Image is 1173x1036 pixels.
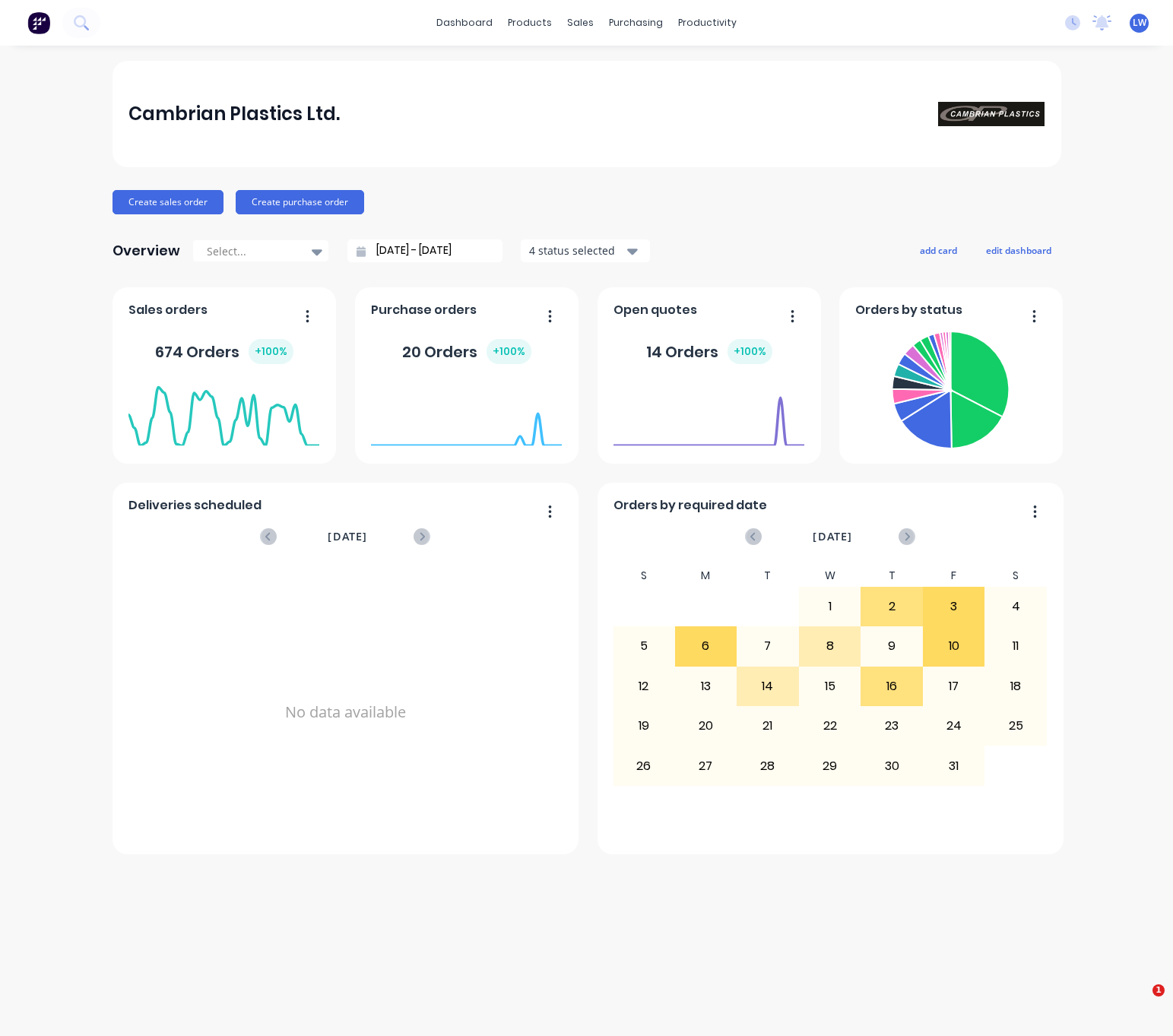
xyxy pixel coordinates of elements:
div: productivity [671,11,744,34]
div: S [984,565,1047,587]
iframe: Intercom live chat [1121,984,1158,1021]
div: T [737,565,799,587]
div: 4 [985,588,1046,626]
span: 1 [1152,984,1165,996]
span: Orders by status [855,301,962,319]
div: 21 [737,707,798,745]
button: Create purchase order [236,190,364,214]
div: 1 [800,588,861,626]
div: 2 [861,588,922,626]
span: Sales orders [128,301,208,319]
div: 8 [800,627,861,665]
div: 17 [924,667,984,705]
div: 26 [613,746,674,784]
div: 674 Orders [155,339,293,364]
div: 20 [676,707,737,745]
div: + 100 % [249,339,293,364]
div: 4 status selected [529,242,625,258]
div: 18 [985,667,1046,705]
div: 31 [924,746,984,784]
div: 11 [985,627,1046,665]
div: 27 [676,746,737,784]
div: W [799,565,861,587]
div: 13 [676,667,737,705]
div: products [500,11,560,34]
div: 5 [613,627,674,665]
div: 29 [800,746,861,784]
div: 16 [861,667,922,705]
a: dashboard [429,11,500,34]
div: 7 [737,627,798,665]
div: 3 [924,588,984,626]
div: 30 [861,746,922,784]
div: 25 [985,707,1046,745]
span: [DATE] [328,528,367,545]
div: 28 [737,746,798,784]
img: Cambrian Plastics Ltd. [938,102,1045,126]
span: [DATE] [813,528,852,545]
div: 9 [861,627,922,665]
div: F [923,565,985,587]
div: M [675,565,737,587]
div: 15 [800,667,861,705]
button: edit dashboard [976,240,1061,260]
span: LW [1133,16,1146,30]
div: 24 [924,707,984,745]
div: 12 [613,667,674,705]
div: 20 Orders [402,339,531,364]
div: + 100 % [487,339,531,364]
div: Overview [113,236,180,266]
div: 19 [613,707,674,745]
div: 14 [737,667,798,705]
div: 14 Orders [646,339,772,364]
span: Purchase orders [371,301,477,319]
div: sales [560,11,601,34]
img: Factory [27,11,50,34]
div: T [861,565,923,587]
span: Open quotes [613,301,697,319]
div: 6 [676,627,737,665]
div: + 100 % [728,339,772,364]
div: S [613,565,675,587]
div: 10 [924,627,984,665]
div: purchasing [601,11,671,34]
span: Orders by required date [613,496,767,515]
button: 4 status selected [521,239,650,262]
div: Cambrian Plastics Ltd. [128,99,340,129]
div: 22 [800,707,861,745]
span: Deliveries scheduled [128,496,262,515]
div: No data available [128,565,562,860]
div: 23 [861,707,922,745]
button: Create sales order [113,190,224,214]
button: add card [910,240,967,260]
